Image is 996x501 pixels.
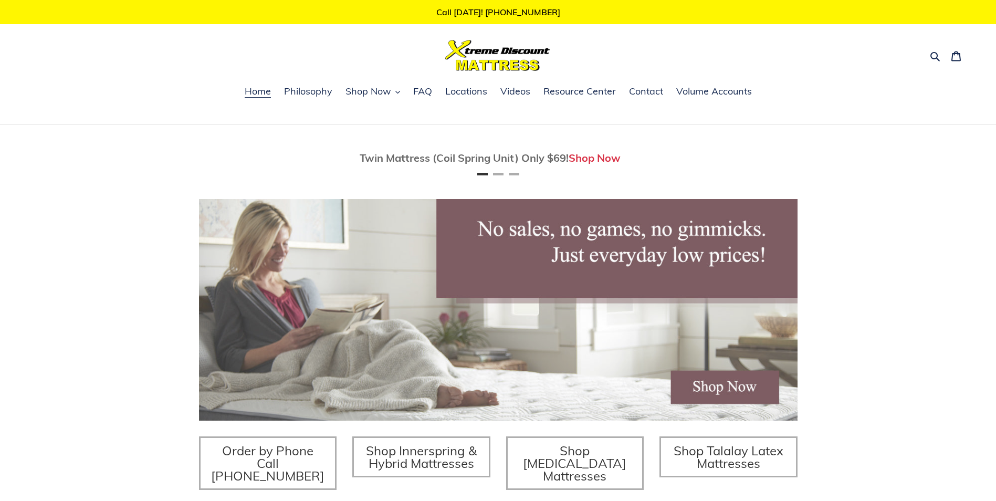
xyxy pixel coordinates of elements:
img: Xtreme Discount Mattress [445,40,550,71]
a: Shop [MEDICAL_DATA] Mattresses [506,436,644,490]
a: Contact [624,84,668,100]
span: Volume Accounts [676,85,752,98]
img: herobannermay2022-1652879215306_1200x.jpg [199,199,798,421]
a: Home [239,84,276,100]
span: Videos [500,85,530,98]
span: Home [245,85,271,98]
a: Videos [495,84,536,100]
a: Philosophy [279,84,338,100]
a: Locations [440,84,492,100]
a: Shop Now [569,151,621,164]
span: Twin Mattress (Coil Spring Unit) Only $69! [360,151,569,164]
button: Page 2 [493,173,504,175]
span: Contact [629,85,663,98]
span: Shop Now [345,85,391,98]
span: Order by Phone Call [PHONE_NUMBER] [211,443,324,484]
span: Shop [MEDICAL_DATA] Mattresses [523,443,626,484]
span: FAQ [413,85,432,98]
button: Page 3 [509,173,519,175]
a: Order by Phone Call [PHONE_NUMBER] [199,436,337,490]
a: FAQ [408,84,437,100]
button: Page 1 [477,173,488,175]
span: Locations [445,85,487,98]
a: Resource Center [538,84,621,100]
span: Shop Innerspring & Hybrid Mattresses [366,443,477,471]
span: Philosophy [284,85,332,98]
a: Shop Talalay Latex Mattresses [659,436,798,477]
button: Shop Now [340,84,405,100]
span: Shop Talalay Latex Mattresses [674,443,783,471]
a: Shop Innerspring & Hybrid Mattresses [352,436,490,477]
a: Volume Accounts [671,84,757,100]
span: Resource Center [543,85,616,98]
